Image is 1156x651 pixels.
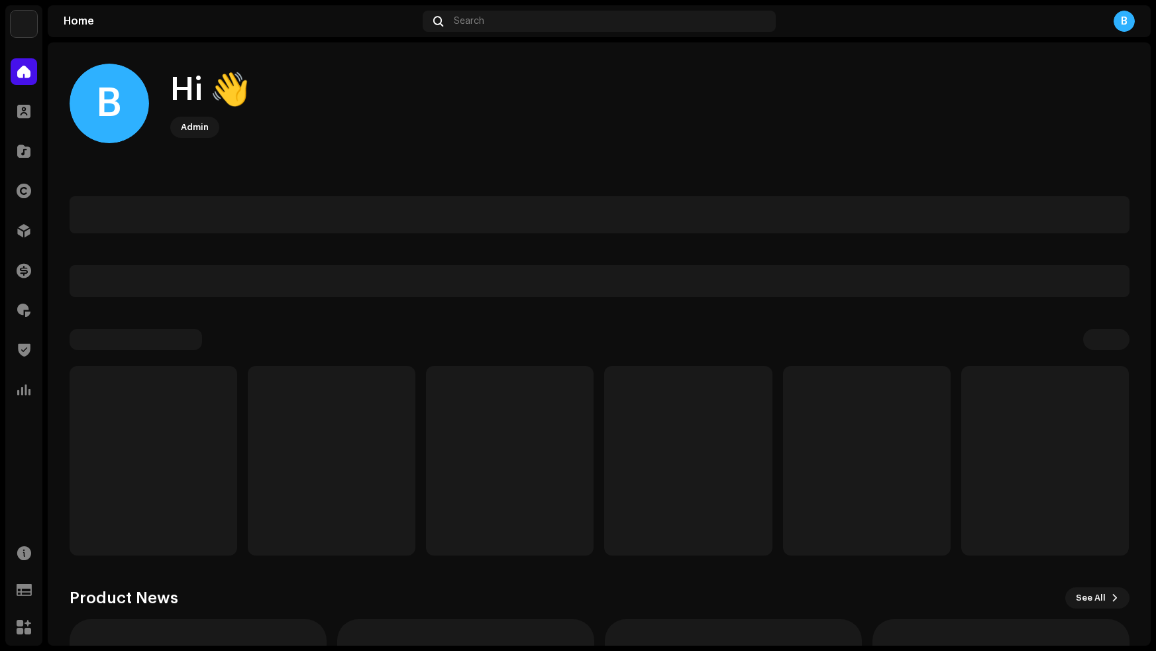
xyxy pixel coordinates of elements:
[1076,585,1106,611] span: See All
[11,11,37,37] img: 2df20071-446d-447b-8888-ce1274353b08
[170,69,250,111] div: Hi 👋
[454,16,484,27] span: Search
[64,16,417,27] div: Home
[181,119,209,135] div: Admin
[70,64,149,143] div: B
[1065,587,1130,609] button: See All
[70,587,178,609] h3: Product News
[1114,11,1135,32] div: B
